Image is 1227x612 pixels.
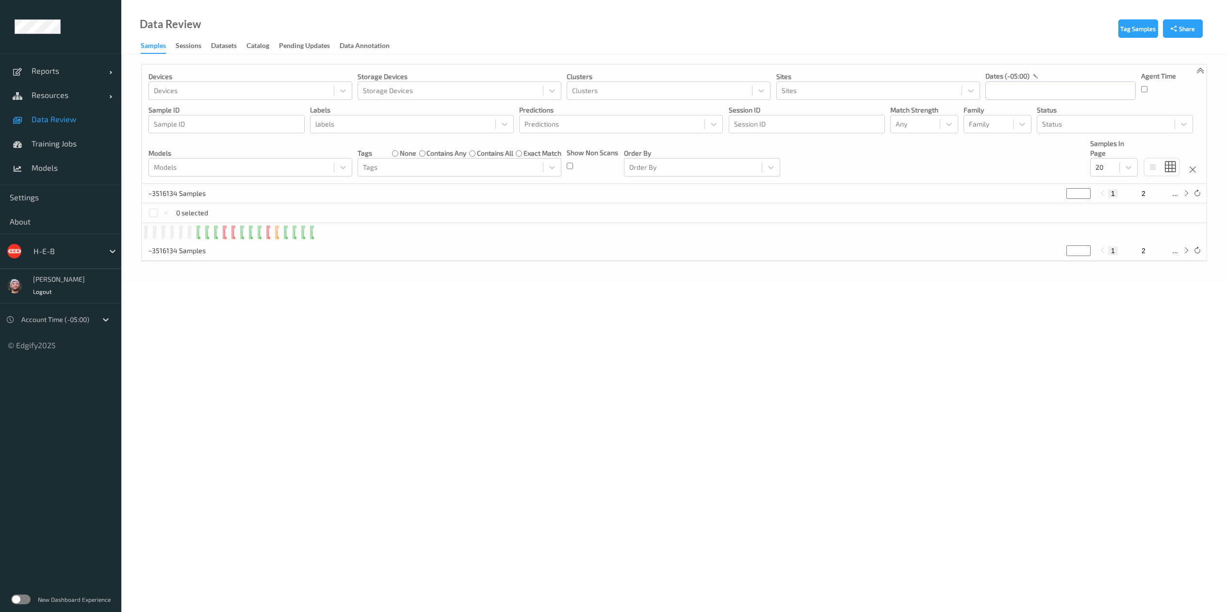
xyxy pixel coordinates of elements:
p: Show Non Scans [567,148,618,158]
p: Agent Time [1141,71,1176,81]
label: contains any [426,148,466,158]
p: ~3516134 Samples [148,246,221,256]
div: Catalog [246,41,269,53]
p: Storage Devices [358,72,561,81]
label: none [400,148,416,158]
p: ~3516134 Samples [148,189,221,198]
p: Sites [776,72,980,81]
a: Data Annotation [340,39,399,53]
a: Pending Updates [279,39,340,53]
p: Status [1037,105,1193,115]
button: 1 [1108,189,1118,198]
p: Predictions [519,105,723,115]
div: Data Annotation [340,41,390,53]
p: Models [148,148,352,158]
p: Tags [358,148,372,158]
div: Sessions [176,41,201,53]
button: 2 [1139,189,1148,198]
div: Datasets [211,41,237,53]
button: Share [1163,19,1203,38]
div: Samples [141,41,166,54]
button: Tag Samples [1118,19,1158,38]
p: Clusters [567,72,770,81]
p: Session ID [729,105,885,115]
p: Match Strength [890,105,958,115]
p: Devices [148,72,352,81]
p: dates (-05:00) [985,71,1030,81]
button: 2 [1139,246,1148,255]
label: contains all [477,148,513,158]
button: ... [1169,246,1181,255]
a: Sessions [176,39,211,53]
div: Pending Updates [279,41,330,53]
a: Samples [141,39,176,54]
button: 1 [1108,246,1118,255]
p: Family [964,105,1031,115]
label: exact match [524,148,561,158]
a: Catalog [246,39,279,53]
div: Data Review [140,19,201,29]
p: 0 selected [176,208,208,218]
p: labels [310,105,514,115]
p: Samples In Page [1090,139,1138,158]
p: Sample ID [148,105,305,115]
p: Order By [624,148,780,158]
a: Datasets [211,39,246,53]
button: ... [1169,189,1181,198]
